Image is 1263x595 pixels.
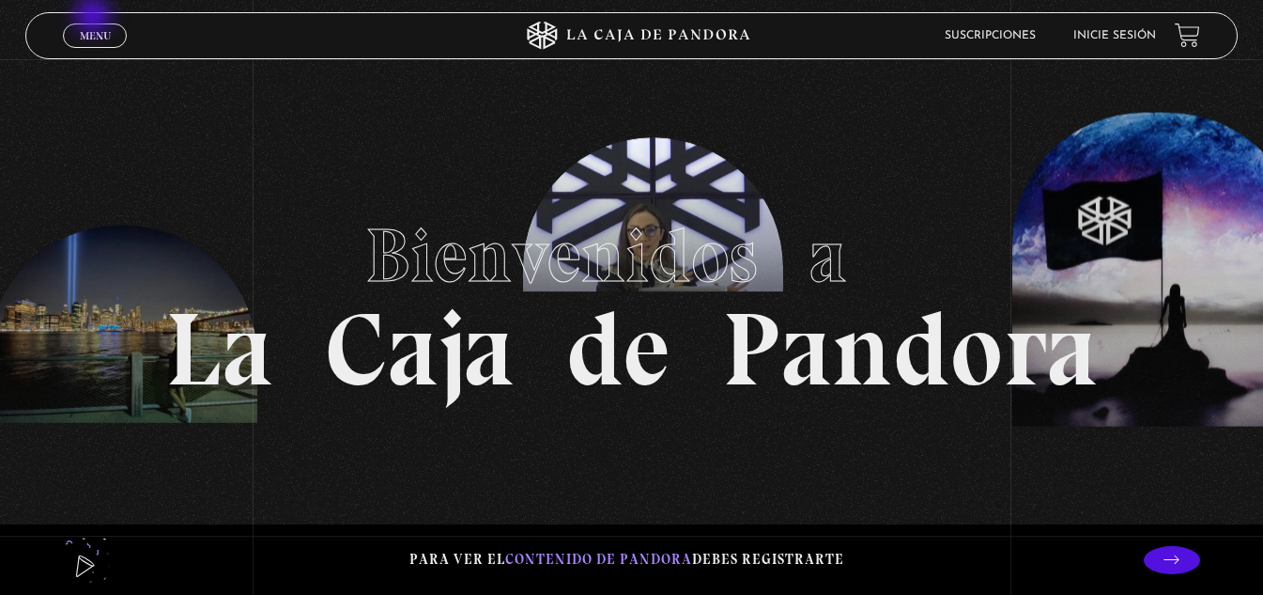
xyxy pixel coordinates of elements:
a: Inicie sesión [1073,30,1156,41]
span: Menu [80,30,111,41]
a: View your shopping cart [1175,23,1200,48]
a: Suscripciones [945,30,1036,41]
span: contenido de Pandora [505,551,692,568]
span: Cerrar [73,45,117,58]
span: Bienvenidos a [365,211,899,301]
h1: La Caja de Pandora [165,195,1098,401]
p: Para ver el debes registrarte [409,547,844,572]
